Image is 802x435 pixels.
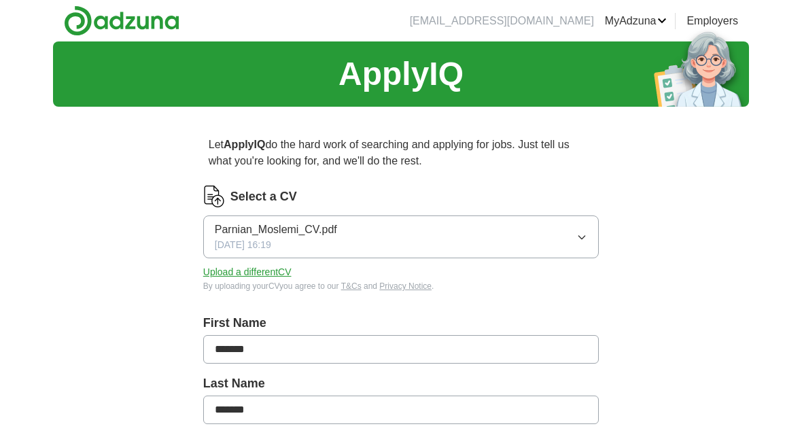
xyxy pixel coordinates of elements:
[203,186,225,207] img: CV Icon
[203,280,599,292] div: By uploading your CV you agree to our and .
[379,281,432,291] a: Privacy Notice
[64,5,179,36] img: Adzuna logo
[224,139,265,150] strong: ApplyIQ
[203,314,599,332] label: First Name
[605,13,667,29] a: MyAdzuna
[203,215,599,258] button: Parnian_Moslemi_CV.pdf[DATE] 16:19
[686,13,738,29] a: Employers
[203,131,599,175] p: Let do the hard work of searching and applying for jobs. Just tell us what you're looking for, an...
[215,222,337,238] span: Parnian_Moslemi_CV.pdf
[230,188,297,206] label: Select a CV
[410,13,594,29] li: [EMAIL_ADDRESS][DOMAIN_NAME]
[203,375,599,393] label: Last Name
[338,50,464,99] h1: ApplyIQ
[341,281,362,291] a: T&Cs
[215,238,271,252] span: [DATE] 16:19
[203,265,292,279] button: Upload a differentCV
